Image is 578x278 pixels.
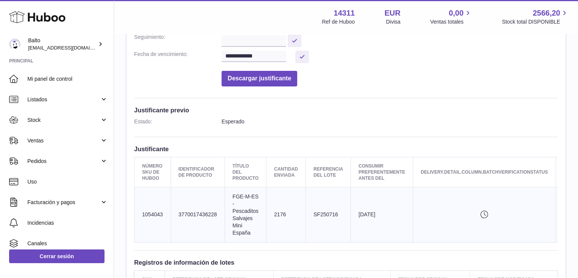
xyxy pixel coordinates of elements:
a: Cerrar sesión [9,249,105,263]
th: Número SKU de Huboo [135,157,171,187]
span: [EMAIL_ADDRESS][DOMAIN_NAME] [28,45,112,51]
span: Stock total DISPONIBLE [502,18,569,26]
a: 0,00 Ventas totales [430,8,472,26]
h3: Justificante previo [134,106,558,114]
td: 2176 [266,187,306,242]
span: Canales [27,240,108,247]
dt: Fecha de vencimiento: [134,51,222,63]
span: Listados [27,96,100,103]
div: Ref de Huboo [322,18,355,26]
th: Referencia del lote [306,157,351,187]
th: Título del producto [225,157,266,187]
span: Uso [27,178,108,185]
span: Ventas [27,137,100,144]
dt: Estado: [134,118,222,125]
span: Pedidos [27,158,100,165]
span: Stock [27,117,100,124]
th: delivery.detail.column.batchVerificationStatus [413,157,556,187]
span: Incidencias [27,219,108,227]
a: 2566,20 Stock total DISPONIBLE [502,8,569,26]
th: Identificador de producto [171,157,225,187]
span: Facturación y pagos [27,199,100,206]
strong: 14311 [334,8,355,18]
th: Cantidad enviada [266,157,306,187]
td: 1054043 [135,187,171,242]
div: Divisa [386,18,401,26]
td: [DATE] [351,187,413,242]
span: 0,00 [449,8,464,18]
td: 3770017436228 [171,187,225,242]
th: Consumir preferentemente antes del [351,157,413,187]
strong: EUR [385,8,401,18]
span: Mi panel de control [27,75,108,83]
img: ops@balto.fr [9,38,21,50]
td: SF250716 [306,187,351,242]
dt: Seguimiento: [134,34,222,47]
span: 2566,20 [533,8,560,18]
dd: Esperado [222,118,558,125]
td: FGE-M-ES - Pescaditos Salvajes Mini España [225,187,266,242]
h3: Justificante [134,145,558,153]
div: Balto [28,37,97,51]
h3: Registros de información de lotes [134,258,558,267]
button: Descargar justificante [222,71,297,86]
span: Ventas totales [430,18,472,26]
